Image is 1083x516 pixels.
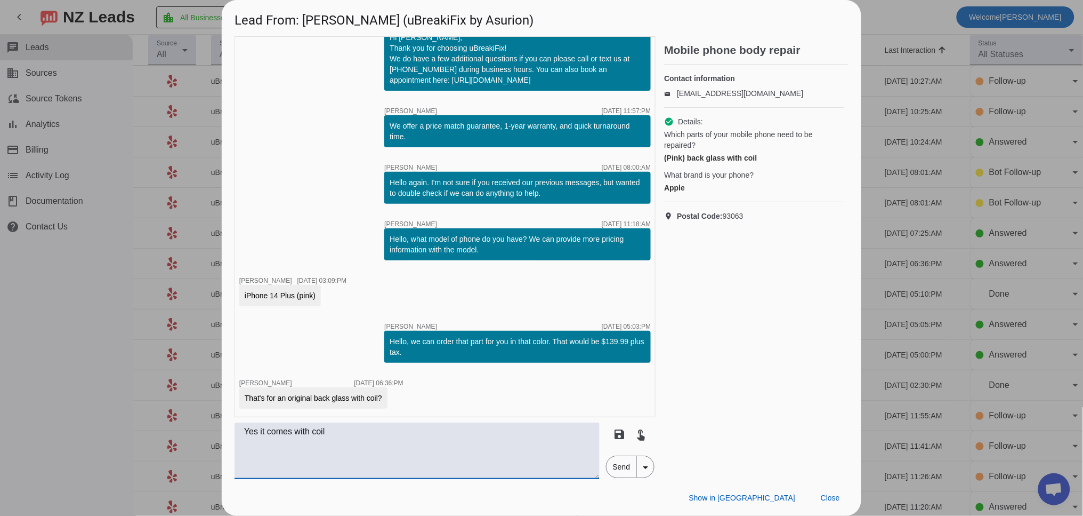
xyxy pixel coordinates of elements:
span: [PERSON_NAME] [384,323,437,330]
span: Show in [GEOGRAPHIC_DATA] [689,494,795,502]
h4: Contact information [664,73,844,84]
mat-icon: arrow_drop_down [639,461,652,474]
div: Hello, we can order that part for you in that color. That would be $139.99 plus tax. [390,336,645,358]
span: Send [607,456,637,478]
span: Which parts of your mobile phone need to be repaired? [664,129,844,150]
div: [DATE] 11:18:AM [602,221,651,227]
div: [DATE] 11:57:PM [602,108,651,114]
mat-icon: touch_app [635,428,648,441]
span: [PERSON_NAME] [384,221,437,227]
div: Hello again. I'm not sure if you received our previous messages, but wanted to double check if we... [390,177,645,199]
div: We offer a price match guarantee, 1-year warranty, and quick turnaround time. ​ [390,121,645,142]
button: Show in [GEOGRAPHIC_DATA] [681,488,804,507]
span: [PERSON_NAME] [384,108,437,114]
mat-icon: check_circle [664,117,674,126]
div: Apple [664,182,844,193]
div: That's for an original back glass with coil? [245,393,382,403]
span: [PERSON_NAME] [239,379,292,387]
span: What brand is your phone? [664,170,754,180]
a: [EMAIL_ADDRESS][DOMAIN_NAME] [677,89,803,98]
div: (Pink) back glass with coil [664,153,844,163]
div: [DATE] 06:36:PM [354,380,403,386]
h2: Mobile phone body repair [664,45,848,55]
mat-icon: email [664,91,677,96]
mat-icon: location_on [664,212,677,220]
span: Close [821,494,840,502]
div: Hello, what model of phone do you have? We can provide more pricing information with the model. [390,234,645,255]
mat-icon: save [613,428,626,441]
span: [PERSON_NAME] [239,277,292,284]
button: Close [812,488,848,507]
div: [DATE] 05:03:PM [602,323,651,330]
div: [DATE] 08:00:AM [602,164,651,171]
span: 93063 [677,211,743,221]
strong: Postal Code: [677,212,723,220]
span: [PERSON_NAME] [384,164,437,171]
span: Details: [678,116,703,127]
div: [DATE] 03:09:PM [297,277,346,284]
div: Hi [PERSON_NAME], Thank you for choosing uBreakiFix! We do have a few additional questions if you... [390,32,645,85]
div: iPhone 14 Plus (pink) [245,290,316,301]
